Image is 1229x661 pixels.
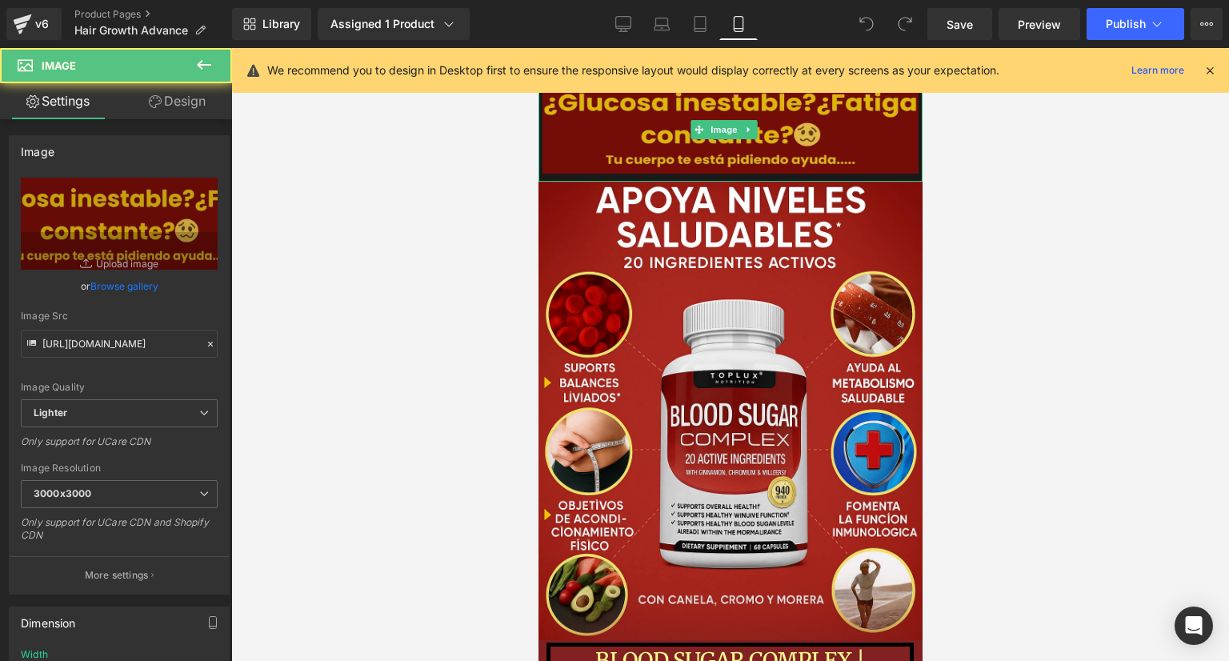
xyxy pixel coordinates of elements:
strong: ⏰CYBERFINDE - LIQUIDACIÓN TOTAL POR 48 HORAS ⏰ [56,8,377,20]
div: Width [21,649,48,660]
span: Hair Growth Advance [74,24,188,37]
b: 3000x3000 [34,487,91,499]
button: Publish [1087,8,1184,40]
div: Only support for UCare CDN [21,435,218,459]
button: More [1191,8,1223,40]
span: Publish [1106,18,1146,30]
a: Design [119,83,235,119]
button: Redo [889,8,921,40]
a: Preview [999,8,1080,40]
div: Image Resolution [21,463,218,474]
a: Desktop [604,8,643,40]
div: Dimension [21,607,76,630]
a: Laptop [643,8,681,40]
div: Only support for UCare CDN and Shopify CDN [21,516,218,552]
a: Tablet [681,8,719,40]
a: Learn more [1125,61,1191,80]
b: Lighter [34,407,67,419]
span: Save [947,16,973,33]
div: Image Src [21,310,218,322]
a: Browse gallery [90,272,158,300]
button: More settings [10,556,229,594]
li: 1 of 1 [36,10,396,19]
input: Link [21,330,218,358]
div: Open Intercom Messenger [1175,607,1213,645]
a: New Library [232,8,311,40]
span: Preview [1018,16,1061,33]
a: Product Pages [74,8,232,21]
span: Image [170,72,203,91]
div: or [21,278,218,294]
div: Assigned 1 Product [330,16,457,32]
div: Image [21,136,54,158]
div: v6 [32,14,52,34]
span: Library [262,17,300,31]
p: We recommend you to design in Desktop first to ensure the responsive layout would display correct... [267,62,999,79]
button: Undo [851,8,883,40]
a: Expand / Collapse [202,72,219,91]
p: More settings [85,568,149,583]
span: Image [42,59,76,72]
a: Mobile [719,8,758,40]
div: Image Quality [21,382,218,393]
a: v6 [6,8,62,40]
